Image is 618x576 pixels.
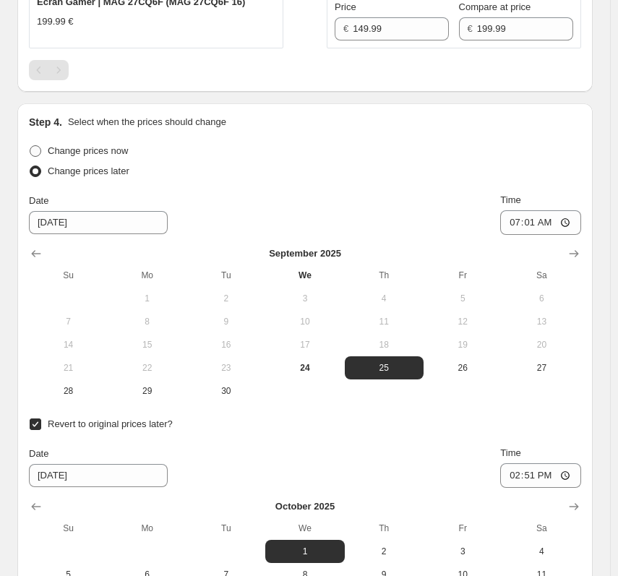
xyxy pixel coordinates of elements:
span: 20 [508,339,575,351]
span: 19 [429,339,497,351]
button: Show previous month, August 2025 [26,244,46,264]
th: Saturday [502,517,581,540]
span: Th [351,523,418,534]
span: 9 [192,316,259,327]
input: 9/24/2025 [29,211,168,234]
th: Monday [108,264,186,287]
button: Monday September 1 2025 [108,287,186,310]
span: 28 [35,385,102,397]
span: Revert to original prices later? [48,418,173,429]
span: 26 [429,362,497,374]
span: 12 [429,316,497,327]
span: 25 [351,362,418,374]
button: Tuesday September 2 2025 [186,287,265,310]
th: Tuesday [186,264,265,287]
button: Saturday September 13 2025 [502,310,581,333]
th: Sunday [29,517,108,540]
span: Change prices later [48,166,129,176]
button: Wednesday October 1 2025 [265,540,344,563]
button: Saturday September 27 2025 [502,356,581,379]
button: Thursday October 2 2025 [345,540,424,563]
input: 9/24/2025 [29,464,168,487]
th: Friday [424,517,502,540]
button: Sunday September 14 2025 [29,333,108,356]
span: We [271,270,338,281]
span: Fr [429,270,497,281]
th: Wednesday [265,517,344,540]
span: Tu [192,270,259,281]
span: 2 [192,293,259,304]
span: 13 [508,316,575,327]
button: Saturday October 4 2025 [502,540,581,563]
span: 4 [351,293,418,304]
span: 6 [508,293,575,304]
th: Sunday [29,264,108,287]
span: Mo [113,523,181,534]
span: 4 [508,546,575,557]
span: 22 [113,362,181,374]
span: 14 [35,339,102,351]
button: Friday September 19 2025 [424,333,502,356]
th: Monday [108,517,186,540]
span: € [468,23,473,34]
button: Wednesday September 3 2025 [265,287,344,310]
span: Date [29,195,48,206]
th: Tuesday [186,517,265,540]
button: Tuesday September 30 2025 [186,379,265,403]
span: We [271,523,338,534]
span: Th [351,270,418,281]
span: € [343,23,348,34]
button: Friday October 3 2025 [424,540,502,563]
button: Friday September 12 2025 [424,310,502,333]
button: Sunday September 21 2025 [29,356,108,379]
button: Show previous month, September 2025 [26,497,46,517]
span: 29 [113,385,181,397]
button: Show next month, October 2025 [564,244,584,264]
nav: Pagination [29,60,69,80]
span: 10 [271,316,338,327]
button: Wednesday September 17 2025 [265,333,344,356]
span: 17 [271,339,338,351]
button: Monday September 15 2025 [108,333,186,356]
span: Sa [508,270,575,281]
span: Su [35,523,102,534]
input: 12:00 [500,463,581,488]
th: Saturday [502,264,581,287]
th: Thursday [345,264,424,287]
button: Monday September 8 2025 [108,310,186,333]
span: 2 [351,546,418,557]
span: 11 [351,316,418,327]
button: Thursday September 18 2025 [345,333,424,356]
p: Select when the prices should change [68,115,226,129]
span: Fr [429,523,497,534]
h2: Step 4. [29,115,62,129]
div: 199.99 € [37,14,74,29]
span: 27 [508,362,575,374]
button: Today Wednesday September 24 2025 [265,356,344,379]
button: Tuesday September 16 2025 [186,333,265,356]
span: Tu [192,523,259,534]
span: 1 [113,293,181,304]
button: Saturday September 6 2025 [502,287,581,310]
button: Sunday September 28 2025 [29,379,108,403]
button: Thursday September 25 2025 [345,356,424,379]
span: 30 [192,385,259,397]
input: 12:00 [500,210,581,235]
span: 21 [35,362,102,374]
span: Mo [113,270,181,281]
span: 24 [271,362,338,374]
span: 15 [113,339,181,351]
span: Date [29,448,48,459]
button: Friday September 5 2025 [424,287,502,310]
span: Sa [508,523,575,534]
span: Compare at price [459,1,531,12]
button: Show next month, November 2025 [564,497,584,517]
button: Wednesday September 10 2025 [265,310,344,333]
span: 8 [113,316,181,327]
button: Monday September 29 2025 [108,379,186,403]
button: Thursday September 11 2025 [345,310,424,333]
button: Monday September 22 2025 [108,356,186,379]
button: Tuesday September 23 2025 [186,356,265,379]
span: Su [35,270,102,281]
span: 3 [271,293,338,304]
